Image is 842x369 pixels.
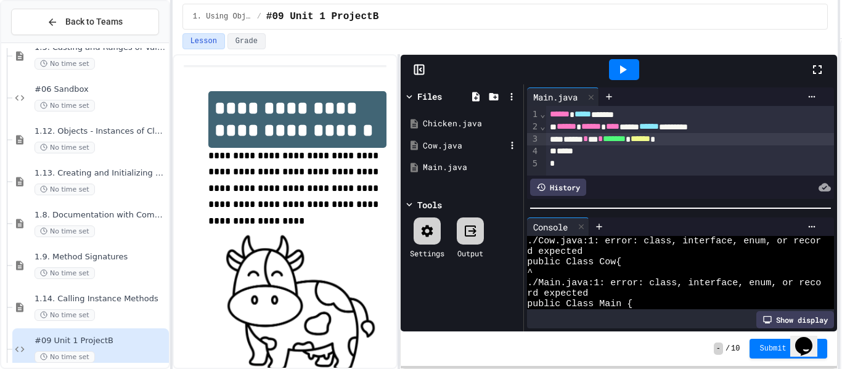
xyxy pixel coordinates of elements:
[423,118,519,130] div: Chicken.java
[539,109,546,119] span: Fold line
[527,221,574,233] div: Console
[527,257,621,267] span: public Class Cow{
[35,252,166,262] span: 1.9. Method Signatures
[527,288,588,299] span: rd expected
[731,344,740,354] span: 10
[182,33,225,49] button: Lesson
[527,91,584,103] div: Main.java
[35,309,95,321] span: No time set
[527,87,599,106] div: Main.java
[457,248,483,259] div: Output
[35,58,95,70] span: No time set
[410,248,444,259] div: Settings
[417,90,442,103] div: Files
[11,9,159,35] button: Back to Teams
[193,12,252,22] span: 1. Using Objects and Methods
[423,161,519,174] div: Main.java
[35,43,166,53] span: 1.5. Casting and Ranges of Values
[35,336,166,346] span: #09 Unit 1 ProjectB
[35,267,95,279] span: No time set
[726,344,730,354] span: /
[527,246,582,257] span: d expected
[530,179,586,196] div: History
[35,294,166,304] span: 1.14. Calling Instance Methods
[266,9,378,24] span: #09 Unit 1 ProjectB
[423,140,505,152] div: Cow.java
[527,299,632,309] span: public Class Main {
[35,168,166,179] span: 1.13. Creating and Initializing Objects: Constructors
[35,225,95,237] span: No time set
[527,158,539,170] div: 5
[527,145,539,158] div: 4
[35,126,166,137] span: 1.12. Objects - Instances of Classes
[527,121,539,133] div: 2
[759,344,817,354] span: Submit Answer
[539,121,546,131] span: Fold line
[35,184,95,195] span: No time set
[756,311,834,328] div: Show display
[35,142,95,153] span: No time set
[35,351,95,363] span: No time set
[35,84,166,95] span: #06 Sandbox
[527,108,539,121] div: 1
[35,100,95,112] span: No time set
[527,217,589,236] div: Console
[257,12,261,22] span: /
[227,33,266,49] button: Grade
[527,278,821,288] span: ./Main.java:1: error: class, interface, enum, or reco
[714,343,723,355] span: -
[417,198,442,211] div: Tools
[790,320,830,357] iframe: chat widget
[527,133,539,145] div: 3
[65,15,123,28] span: Back to Teams
[35,210,166,221] span: 1.8. Documentation with Comments and Preconditions
[527,267,533,278] span: ^
[750,339,827,359] button: Submit Answer
[527,236,821,246] span: ./Cow.java:1: error: class, interface, enum, or recor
